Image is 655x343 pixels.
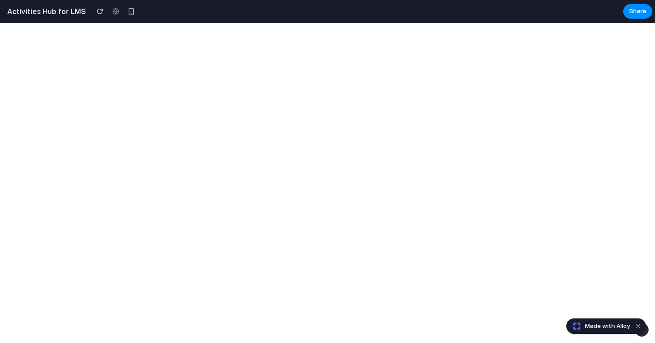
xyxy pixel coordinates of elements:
button: Dismiss watermark [633,321,644,332]
button: Share [623,4,652,19]
span: Made with Alloy [585,322,630,331]
a: Made with Alloy [567,322,631,331]
h2: Activities Hub for LMS [4,6,86,17]
span: Share [629,7,646,16]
